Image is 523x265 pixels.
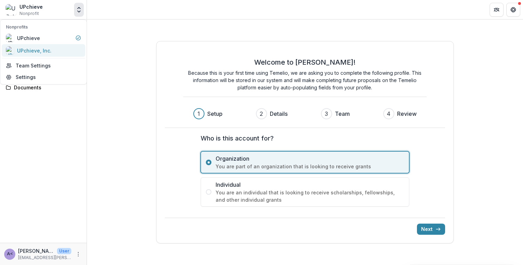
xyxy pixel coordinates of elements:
[216,163,404,170] span: You are part of an organization that is looking to receive grants
[7,252,13,256] div: Aly Murray <aly.murray@upchieve.org>
[207,110,223,118] h3: Setup
[3,82,84,93] a: Documents
[183,69,427,91] p: Because this is your first time using Temelio, we are asking you to complete the following profil...
[193,108,417,119] div: Progress
[216,180,404,189] span: Individual
[270,110,288,118] h3: Details
[490,3,504,17] button: Partners
[260,110,263,118] div: 2
[18,247,54,255] p: [PERSON_NAME] <[EMAIL_ADDRESS][PERSON_NAME][DOMAIN_NAME]>
[201,134,405,143] label: Who is this account for?
[57,248,71,254] p: User
[19,3,43,10] div: UPchieve
[506,3,520,17] button: Get Help
[254,58,355,66] h2: Welcome to [PERSON_NAME]!
[14,84,78,91] div: Documents
[74,250,82,258] button: More
[6,4,17,15] img: UPchieve
[397,110,417,118] h3: Review
[325,110,328,118] div: 3
[198,110,200,118] div: 1
[387,110,391,118] div: 4
[74,3,84,17] button: Open entity switcher
[335,110,350,118] h3: Team
[216,154,404,163] span: Organization
[18,255,71,261] p: [EMAIL_ADDRESS][PERSON_NAME][DOMAIN_NAME]
[19,10,39,17] span: Nonprofit
[216,189,404,203] span: You are an individual that is looking to receive scholarships, fellowships, and other individual ...
[417,224,445,235] button: Next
